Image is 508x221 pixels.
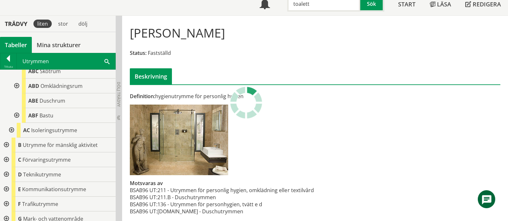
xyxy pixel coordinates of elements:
span: Motsvaras av [130,180,163,187]
span: Sök i tabellen [104,58,110,64]
div: Utrymmen [17,53,115,69]
td: 136 - Utrymmen för personhygien, tvätt e d [157,201,314,208]
span: Skötrum [40,68,61,75]
td: BSAB96 UT: [130,201,157,208]
span: Teknikutrymme [23,171,61,178]
div: Trädvy [1,20,31,27]
span: D [18,171,22,178]
div: hygienutrymme för personlig hygien [130,93,374,100]
div: Tillbaka [0,64,16,69]
span: E [18,186,21,193]
img: Laddar [230,87,262,119]
span: Kommunikationsutrymme [22,186,86,193]
td: BSAB96 UT: [130,208,157,215]
span: Definition: [130,93,155,100]
a: Mina strukturer [32,37,85,53]
div: dölj [75,20,91,28]
span: B [18,141,22,149]
td: [DOMAIN_NAME] - Duschutrymmen [157,208,314,215]
div: Beskrivning [130,68,172,84]
span: ABC [28,68,39,75]
span: Redigera [473,0,501,8]
span: Start [398,0,415,8]
span: Status: [130,49,147,56]
td: 211.B - Duschutrymmen [157,194,314,201]
div: liten [33,20,52,28]
span: Trafikutrymme [22,200,58,208]
span: Duschrum [40,97,65,104]
span: Bastu [40,112,53,119]
img: abe-duschrum.jpg [130,105,228,175]
span: Omklädningsrum [40,82,83,89]
span: F [18,200,21,208]
span: AC [23,127,30,134]
td: 211 - Utrymmen för personlig hygien, omklädning eller textilvård [157,187,314,194]
span: Utrymme för mänsklig aktivitet [23,141,98,149]
td: BSAB96 UT: [130,187,157,194]
span: Dölj trädvy [116,82,121,107]
span: ABE [28,97,38,104]
div: stor [54,20,72,28]
span: ABD [28,82,39,89]
span: ABF [28,112,38,119]
td: BSAB96 UT: [130,194,157,201]
h1: [PERSON_NAME] [130,26,225,40]
span: Förvaringsutrymme [22,156,71,163]
span: Isoleringsutrymme [31,127,77,134]
span: Läsa [437,0,451,8]
span: Fastställd [148,49,171,56]
span: C [18,156,21,163]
